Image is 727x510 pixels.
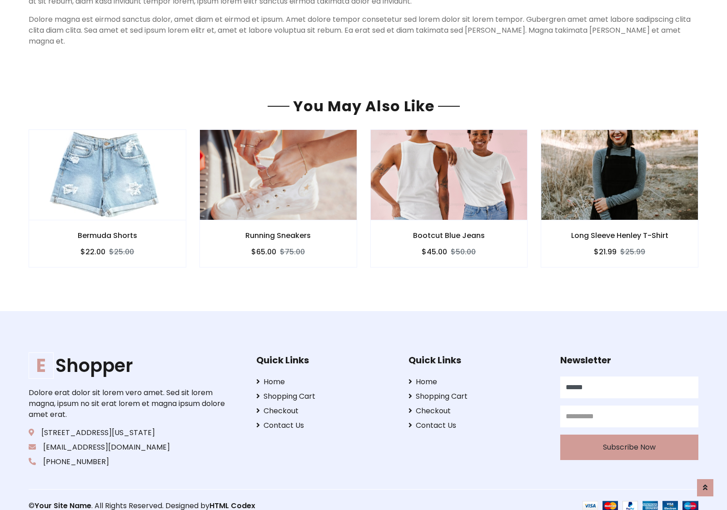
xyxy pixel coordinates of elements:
h5: Quick Links [408,355,547,366]
a: Home [408,376,547,387]
a: Contact Us [408,420,547,431]
h5: Quick Links [256,355,394,366]
h6: $65.00 [251,248,276,256]
a: Long Sleeve Henley T-Shirt $21.99$25.99 [541,129,698,267]
a: Bermuda Shorts $22.00$25.00 [29,129,186,267]
h6: $45.00 [422,248,447,256]
h6: Bermuda Shorts [29,231,186,240]
a: Shopping Cart [408,391,547,402]
span: E [29,352,54,379]
p: Dolore erat dolor sit lorem vero amet. Sed sit lorem magna, ipsum no sit erat lorem et magna ipsu... [29,387,228,420]
h6: Bootcut Blue Jeans [371,231,528,240]
p: Dolore magna est eirmod sanctus dolor, amet diam et eirmod et ipsum. Amet dolore tempor consetetu... [29,14,698,47]
a: Contact Us [256,420,394,431]
del: $50.00 [451,247,476,257]
a: Checkout [408,406,547,416]
a: Bootcut Blue Jeans $45.00$50.00 [370,129,528,267]
h6: $22.00 [80,248,105,256]
p: [EMAIL_ADDRESS][DOMAIN_NAME] [29,442,228,453]
h6: $21.99 [594,248,617,256]
span: You May Also Like [289,96,438,116]
h1: Shopper [29,355,228,376]
h6: Running Sneakers [200,231,357,240]
a: EShopper [29,355,228,376]
a: Shopping Cart [256,391,394,402]
p: [PHONE_NUMBER] [29,456,228,467]
h6: Long Sleeve Henley T-Shirt [541,231,698,240]
a: Home [256,376,394,387]
h5: Newsletter [560,355,698,366]
a: Checkout [256,406,394,416]
p: [STREET_ADDRESS][US_STATE] [29,427,228,438]
del: $25.99 [620,247,645,257]
button: Subscribe Now [560,435,698,460]
a: Running Sneakers $65.00$75.00 [199,129,357,267]
del: $25.00 [109,247,134,257]
del: $75.00 [280,247,305,257]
